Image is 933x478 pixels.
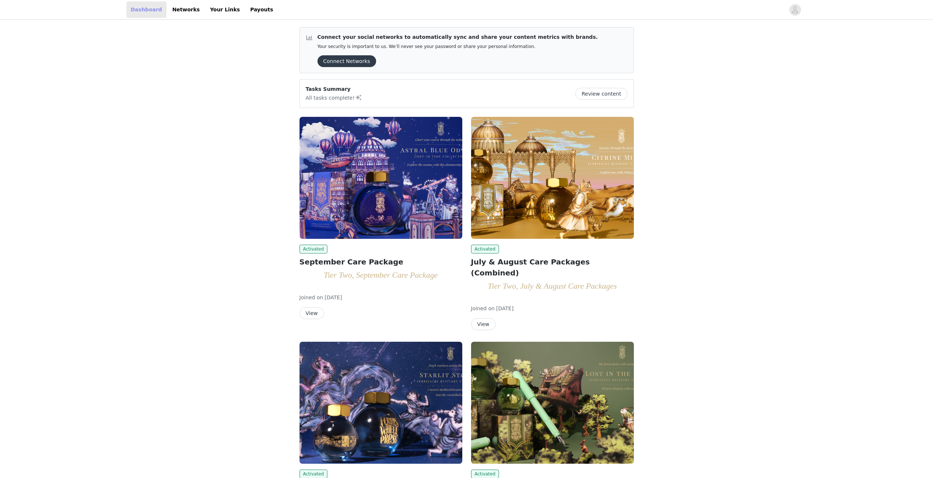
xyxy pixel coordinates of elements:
[317,33,598,41] p: Connect your social networks to automatically sync and share your content metrics with brands.
[300,311,324,316] a: View
[246,1,278,18] a: Payouts
[471,318,496,330] button: View
[300,342,462,464] img: Ferris Wheel Press (Intl)
[325,294,342,300] span: [DATE]
[317,44,598,49] p: Your security is important to us. We’ll never see your password or share your personal information.
[126,1,166,18] a: Dashboard
[575,88,627,100] button: Review content
[168,1,204,18] a: Networks
[317,55,376,67] button: Connect Networks
[471,256,634,278] h2: July & August Care Packages (Combined)
[306,93,362,102] p: All tasks complete!
[324,270,438,279] em: Tier Two, September Care Package
[791,4,798,16] div: avatar
[206,1,245,18] a: Your Links
[300,117,462,239] img: Ferris Wheel Press (Intl)
[488,281,617,290] em: Tier Two, July & August Care Packages
[306,85,362,93] p: Tasks Summary
[300,245,328,253] span: Activated
[300,256,462,267] h2: September Care Package
[300,294,323,300] span: Joined on
[300,307,324,319] button: View
[471,305,495,311] span: Joined on
[471,322,496,327] a: View
[471,245,499,253] span: Activated
[496,305,514,311] span: [DATE]
[471,342,634,464] img: Ferris Wheel Press (Intl)
[471,117,634,239] img: Ferris Wheel Press (Intl)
